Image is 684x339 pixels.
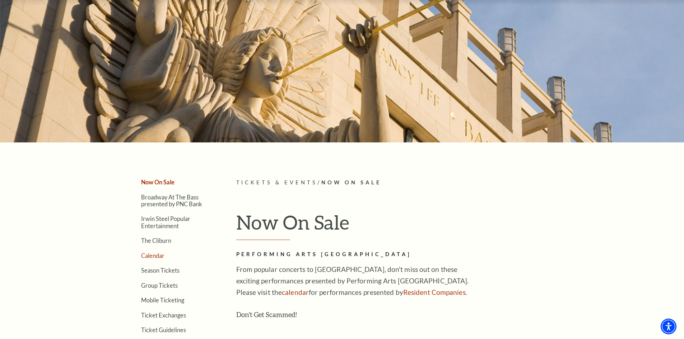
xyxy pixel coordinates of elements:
div: Accessibility Menu [661,319,676,334]
span: Now On Sale [321,179,381,185]
p: / [236,178,565,187]
a: Mobile Ticketing [141,297,184,303]
a: Now On Sale [141,179,175,185]
a: The Cliburn [141,237,171,244]
a: Season Tickets [141,267,180,274]
h2: Performing Arts [GEOGRAPHIC_DATA] [236,250,470,259]
a: Group Tickets [141,282,178,289]
h1: Now On Sale [236,211,565,240]
a: Broadway At The Bass presented by PNC Bank [141,194,202,207]
a: calendar [282,288,309,296]
p: From popular concerts to [GEOGRAPHIC_DATA], don't miss out on these exciting performances present... [236,264,470,298]
a: Ticket Exchanges [141,312,186,319]
span: Tickets & Events [236,179,318,185]
a: Ticket Guidelines [141,326,186,333]
a: Resident Companies [403,288,466,296]
h3: Don't Get Scammed! [236,309,470,320]
a: Calendar [141,252,164,259]
a: Irwin Steel Popular Entertainment [141,215,190,229]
